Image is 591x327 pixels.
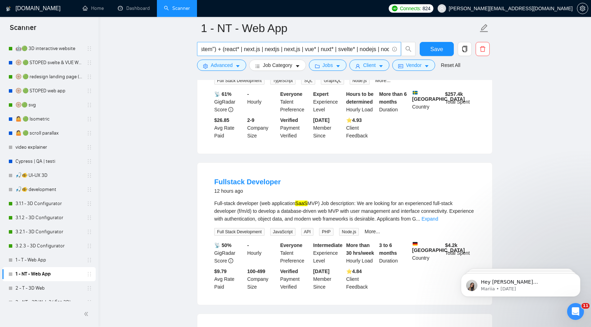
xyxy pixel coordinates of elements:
[15,253,82,267] a: 1 - T - Web App
[364,229,380,234] a: More...
[295,200,307,206] mark: SaaS
[235,63,240,69] span: caret-down
[87,187,92,192] span: holder
[355,63,360,69] span: user
[336,63,341,69] span: caret-down
[416,216,420,222] span: ...
[413,241,418,246] img: 🇩🇪
[567,303,584,320] iframe: Intercom live chat
[87,116,92,122] span: holder
[392,60,435,71] button: idcardVendorcaret-down
[411,241,444,265] div: Country
[346,91,374,105] b: Hours to be determined
[83,5,104,11] a: homeHome
[313,117,329,123] b: [DATE]
[87,229,92,235] span: holder
[424,63,429,69] span: caret-down
[577,6,588,11] a: setting
[346,242,374,256] b: More than 30 hrs/week
[312,241,345,265] div: Experience Level
[280,269,298,274] b: Verified
[214,91,231,97] b: 📡 61%
[87,102,92,108] span: holder
[214,178,281,186] a: Fullstack Developer
[280,91,303,97] b: Everyone
[476,46,489,52] span: delete
[270,228,295,236] span: JavaScript
[430,45,443,54] span: Save
[323,61,333,69] span: Jobs
[87,144,92,150] span: holder
[345,90,378,113] div: Hourly Load
[312,267,345,291] div: Member Since
[445,242,457,248] b: $ 4.2k
[301,77,315,85] span: SQL
[313,91,329,97] b: Expert
[228,258,233,263] span: info-circle
[214,77,265,85] span: Full Stack Development
[247,117,254,123] b: 2-9
[346,117,362,123] b: ⭐️ 4.93
[15,42,82,56] a: 🤖🟢 3D interactive website
[6,3,11,14] img: logo
[211,61,233,69] span: Advanced
[444,241,477,265] div: Total Spent
[87,130,92,136] span: holder
[247,91,249,97] b: -
[15,239,82,253] a: 3.2.3 - 3D Configurator
[280,242,303,248] b: Everyone
[402,46,415,52] span: search
[411,90,444,113] div: Country
[378,90,411,113] div: Duration
[279,241,312,265] div: Talent Preference
[345,267,378,291] div: Client Feedback
[15,126,82,140] a: 🤷 🟢 scroll parallax
[346,269,362,274] b: ⭐️ 4.84
[301,228,313,236] span: API
[214,242,231,248] b: 📡 50%
[87,88,92,94] span: holder
[213,90,246,113] div: GigRadar Score
[15,154,82,168] a: Cypress | QA | testi
[15,267,82,281] a: 1 - NT - Web App
[363,61,376,69] span: Client
[87,46,92,51] span: holder
[270,77,296,85] span: TypeScript
[445,91,463,97] b: $ 257.4k
[87,257,92,263] span: holder
[279,267,312,291] div: Payment Verified
[15,56,82,70] a: 🛞 🟢 STOPED svelte & VUE Web apps PRICE++
[247,269,265,274] b: 100-499
[392,6,398,11] img: upwork-logo.png
[398,63,403,69] span: idcard
[84,310,91,317] span: double-left
[379,63,383,69] span: caret-down
[4,23,42,37] span: Scanner
[214,199,475,223] div: Full-stack developer (web application MVP) Job description: We are looking for an experienced ful...
[15,225,82,239] a: 3.2.1 - 3D Configurator
[87,159,92,164] span: holder
[350,77,370,85] span: Node.js
[15,281,82,295] a: 2 - T - 3D Web
[213,267,246,291] div: Avg Rate Paid
[263,61,292,69] span: Job Category
[247,242,249,248] b: -
[15,183,82,197] a: 🎣🐠 development
[476,42,490,56] button: delete
[312,90,345,113] div: Experience Level
[378,241,411,265] div: Duration
[379,91,407,105] b: More than 6 months
[406,61,421,69] span: Vendor
[197,60,246,71] button: settingAdvancedcaret-down
[15,168,82,183] a: 🎣🐠 UI-UX 3D
[458,46,471,52] span: copy
[201,45,389,54] input: Search Freelance Jobs...
[349,60,389,71] button: userClientcaret-down
[479,24,489,33] span: edit
[214,187,281,195] div: 12 hours ago
[441,61,460,69] a: Reset All
[228,107,233,112] span: info-circle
